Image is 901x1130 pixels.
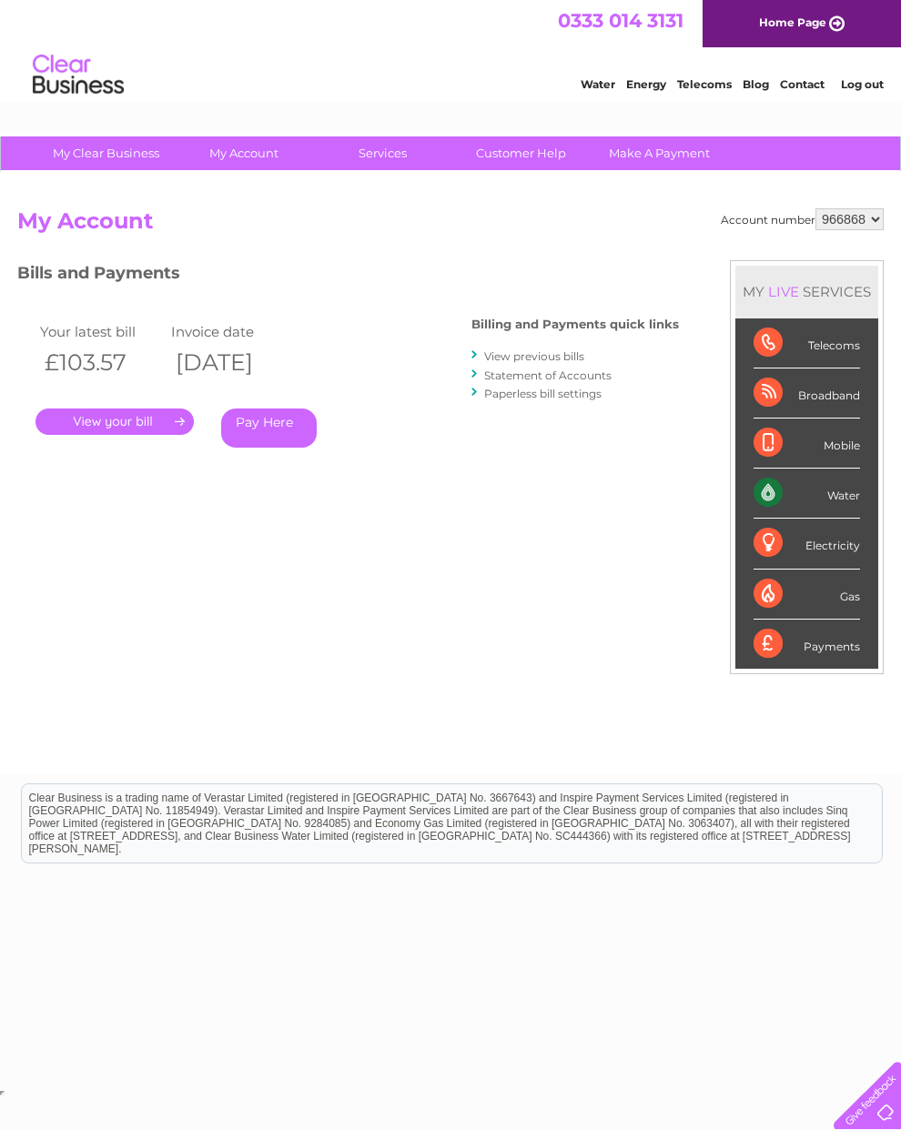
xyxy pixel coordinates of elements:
[626,77,666,91] a: Energy
[35,344,167,381] th: £103.57
[167,344,298,381] th: [DATE]
[584,136,734,170] a: Make A Payment
[581,77,615,91] a: Water
[754,519,860,569] div: Electricity
[35,319,167,344] td: Your latest bill
[169,136,319,170] a: My Account
[17,208,884,243] h2: My Account
[735,266,878,318] div: MY SERVICES
[484,349,584,363] a: View previous bills
[167,319,298,344] td: Invoice date
[754,469,860,519] div: Water
[484,387,602,400] a: Paperless bill settings
[471,318,679,331] h4: Billing and Payments quick links
[721,208,884,230] div: Account number
[17,260,679,292] h3: Bills and Payments
[754,620,860,669] div: Payments
[743,77,769,91] a: Blog
[221,409,317,448] a: Pay Here
[22,10,882,88] div: Clear Business is a trading name of Verastar Limited (registered in [GEOGRAPHIC_DATA] No. 3667643...
[754,570,860,620] div: Gas
[754,368,860,419] div: Broadband
[31,136,181,170] a: My Clear Business
[677,77,732,91] a: Telecoms
[35,409,194,435] a: .
[446,136,596,170] a: Customer Help
[484,368,612,382] a: Statement of Accounts
[32,47,125,103] img: logo.png
[754,318,860,368] div: Telecoms
[841,77,884,91] a: Log out
[764,283,803,300] div: LIVE
[780,77,825,91] a: Contact
[558,9,683,32] a: 0333 014 3131
[308,136,458,170] a: Services
[754,419,860,469] div: Mobile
